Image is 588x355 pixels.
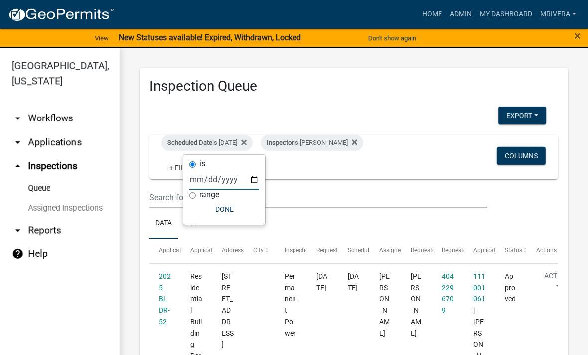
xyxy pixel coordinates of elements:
span: Application Type [190,247,236,254]
span: Actions [536,247,557,254]
span: × [574,29,581,43]
datatable-header-cell: Requestor Phone [433,239,464,263]
datatable-header-cell: City [244,239,275,263]
span: Requested Date [316,247,358,254]
i: arrow_drop_down [12,113,24,124]
a: Home [418,5,446,24]
span: Application Description [473,247,536,254]
h3: Inspection Queue [149,78,558,95]
datatable-header-cell: Inspection Type [275,239,306,263]
a: View [91,30,113,46]
a: My Dashboard [476,5,536,24]
span: Inspection Type [285,247,327,254]
datatable-header-cell: Requested Date [306,239,338,263]
a: Data [149,208,178,239]
datatable-header-cell: Application Type [181,239,212,263]
i: help [12,248,24,260]
button: Close [574,30,581,42]
a: Admin [446,5,476,24]
span: Assigned Inspector [379,247,431,254]
span: 08/15/2025 [316,272,327,292]
strong: New Statuses available! Expired, Withdrawn, Locked [119,33,301,42]
span: Scheduled Date [167,139,212,146]
button: Export [498,107,546,124]
a: 4042296709 [442,272,454,314]
span: 321 SCUFFLEBORO RD [222,272,234,349]
datatable-header-cell: Requestor Name [401,239,433,263]
button: Done [189,200,259,218]
a: + Filter [161,159,204,177]
div: is [PERSON_NAME] [261,135,363,151]
input: Search for inspections [149,187,487,208]
span: Requestor Name [411,247,455,254]
span: Approved [505,272,516,303]
label: range [199,191,219,199]
datatable-header-cell: Address [212,239,244,263]
button: Action [536,271,577,296]
span: Address [222,247,244,254]
datatable-header-cell: Application [149,239,181,263]
span: Michele Rivera [379,272,390,337]
div: is [DATE] [161,135,253,151]
i: arrow_drop_down [12,136,24,148]
button: Columns [497,147,546,165]
span: Scheduled Time [348,247,391,254]
datatable-header-cell: Application Description [464,239,495,263]
datatable-header-cell: Assigned Inspector [369,239,401,263]
span: City [253,247,264,254]
datatable-header-cell: Scheduled Time [338,239,369,263]
a: Map [178,208,205,239]
div: [DATE] [348,271,360,294]
datatable-header-cell: Actions [527,239,558,263]
a: mrivera [536,5,580,24]
span: Inspector [267,139,294,146]
span: Application [159,247,190,254]
i: arrow_drop_down [12,224,24,236]
i: arrow_drop_up [12,160,24,172]
label: is [199,160,205,168]
span: Haley Boling [411,272,421,337]
button: Don't show again [364,30,420,46]
span: Permanent Power [285,272,296,337]
span: Requestor Phone [442,247,488,254]
a: 111 001061 [473,272,485,303]
a: 2025-BLDR-52 [159,272,171,326]
span: Status [505,247,522,254]
datatable-header-cell: Status [495,239,527,263]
